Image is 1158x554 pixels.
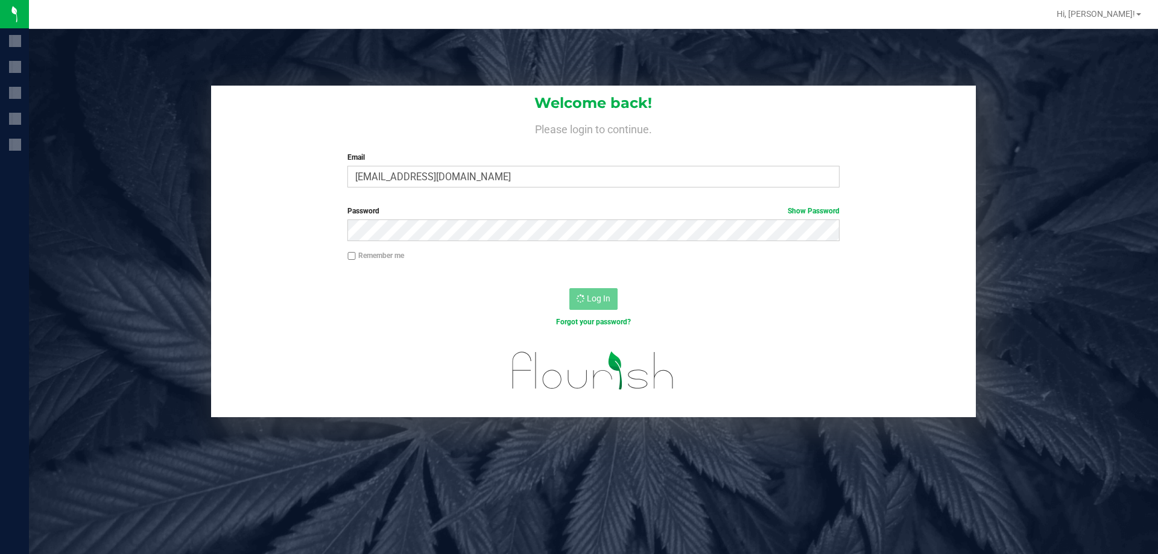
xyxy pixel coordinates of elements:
[347,152,839,163] label: Email
[587,294,610,303] span: Log In
[211,121,976,135] h4: Please login to continue.
[347,207,379,215] span: Password
[211,95,976,111] h1: Welcome back!
[347,252,356,260] input: Remember me
[347,250,404,261] label: Remember me
[556,318,631,326] a: Forgot your password?
[498,340,689,401] img: flourish_logo.svg
[1057,9,1135,19] span: Hi, [PERSON_NAME]!
[569,288,618,310] button: Log In
[788,207,840,215] a: Show Password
